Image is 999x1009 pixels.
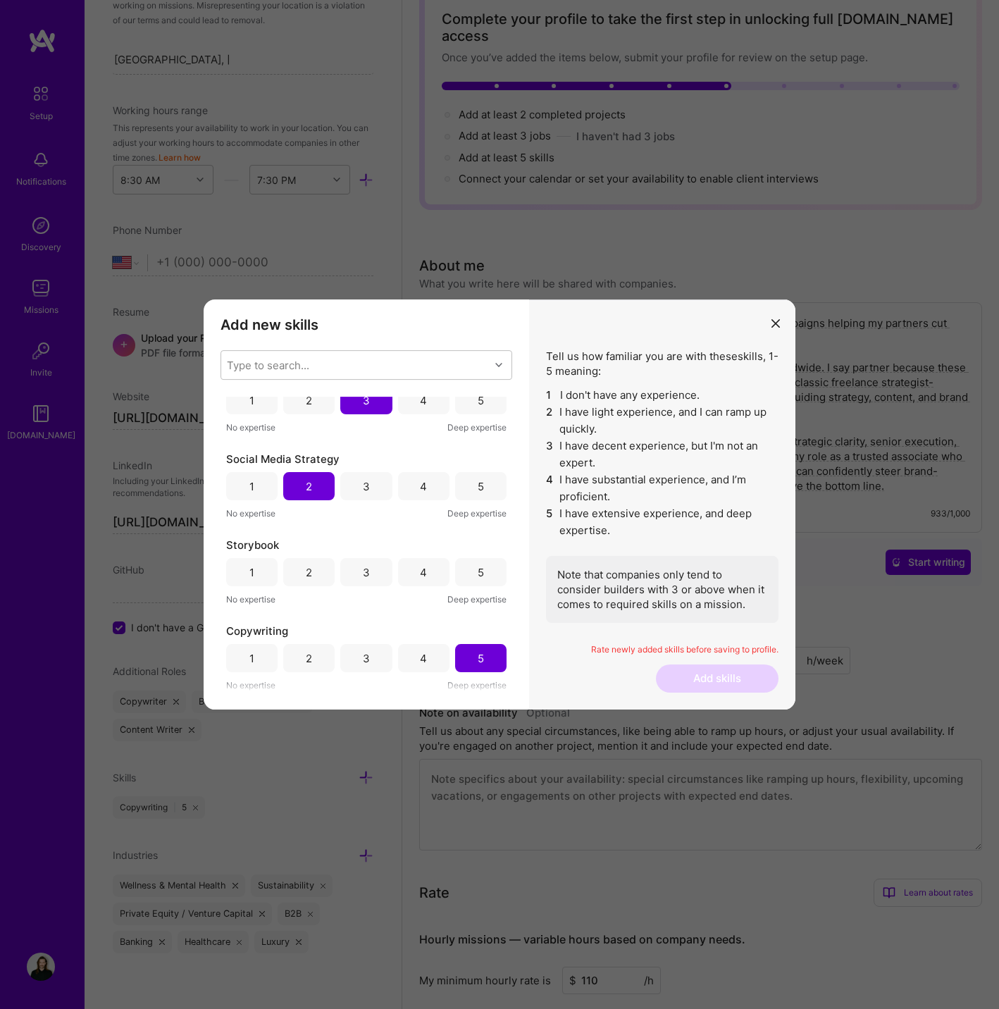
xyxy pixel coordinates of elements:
div: 3 [363,393,370,408]
span: Storybook [226,538,279,552]
div: 5 [478,393,484,408]
button: Add skills [656,664,778,693]
div: 1 [249,479,254,494]
li: I have extensive experience, and deep expertise. [546,505,778,539]
div: 4 [420,479,427,494]
span: 3 [546,438,554,471]
span: No expertise [226,678,275,693]
span: 4 [546,471,554,505]
i: icon Chevron [495,361,502,369]
div: Tell us how familiar you are with these skills , 1-5 meaning: [546,349,778,623]
span: Deep expertise [447,420,507,435]
span: Copywriting [226,624,288,638]
div: 1 [249,565,254,580]
div: 5 [478,479,484,494]
span: Deep expertise [447,592,507,607]
div: 1 [249,651,254,666]
div: 2 [306,565,312,580]
span: No expertise [226,420,275,435]
div: 4 [420,651,427,666]
h3: Add new skills [221,316,512,333]
div: 2 [306,651,312,666]
li: I don't have any experience. [546,387,778,404]
li: I have light experience, and I can ramp up quickly. [546,404,778,438]
div: modal [204,299,795,710]
li: I have substantial experience, and I’m proficient. [546,471,778,505]
div: 2 [306,393,312,408]
div: 5 [478,565,484,580]
div: 3 [363,565,370,580]
span: 1 [546,387,554,404]
div: 2 [306,479,312,494]
span: Social Media Strategy [226,452,340,466]
span: No expertise [226,592,275,607]
div: Type to search... [227,358,309,373]
div: Note that companies only tend to consider builders with 3 or above when it comes to required skil... [546,556,778,623]
div: 4 [420,393,427,408]
span: Deep expertise [447,506,507,521]
span: No expertise [226,506,275,521]
span: 5 [546,505,554,539]
span: Deep expertise [447,678,507,693]
div: 4 [420,565,427,580]
div: 3 [363,479,370,494]
li: I have decent experience, but I'm not an expert. [546,438,778,471]
p: Rate newly added skills before saving to profile. [546,644,778,656]
i: icon Close [771,319,780,328]
div: 5 [478,651,484,666]
div: 3 [363,651,370,666]
span: 2 [546,404,554,438]
div: 1 [249,393,254,408]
